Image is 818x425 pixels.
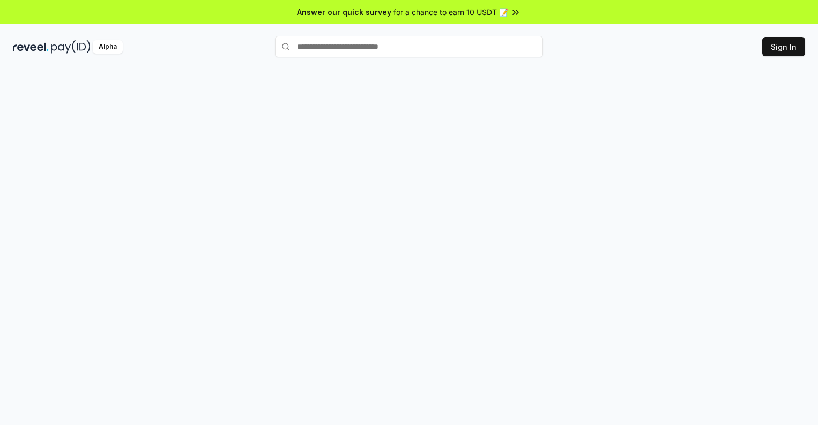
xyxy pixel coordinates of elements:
[762,37,805,56] button: Sign In
[93,40,123,54] div: Alpha
[13,40,49,54] img: reveel_dark
[51,40,91,54] img: pay_id
[393,6,508,18] span: for a chance to earn 10 USDT 📝
[297,6,391,18] span: Answer our quick survey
